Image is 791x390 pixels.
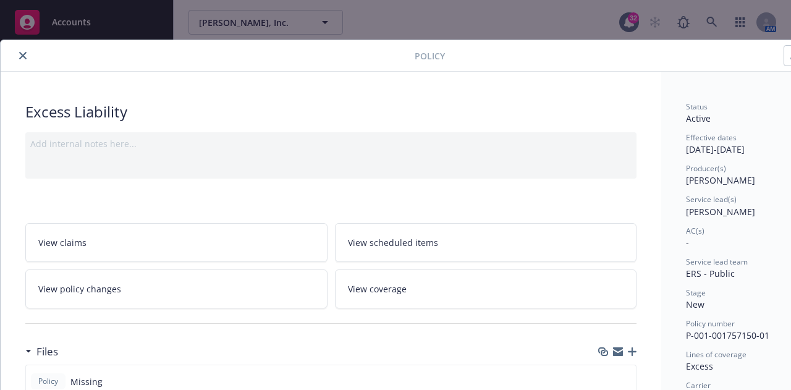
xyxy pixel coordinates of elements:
h3: Files [36,344,58,360]
span: [PERSON_NAME] [686,206,755,218]
span: P-001-001757150-01 [686,329,769,341]
span: Policy number [686,318,735,329]
span: Policy [415,49,445,62]
span: Stage [686,287,706,298]
span: - [686,237,689,248]
div: Files [25,344,58,360]
a: View policy changes [25,269,328,308]
span: Lines of coverage [686,349,747,360]
span: View scheduled items [348,236,438,249]
span: Service lead team [686,256,748,267]
span: Missing [70,375,103,388]
span: View policy changes [38,282,121,295]
a: View scheduled items [335,223,637,262]
span: Producer(s) [686,163,726,174]
span: Active [686,112,711,124]
span: View coverage [348,282,407,295]
span: Policy [36,376,61,387]
span: New [686,299,704,310]
div: Add internal notes here... [30,137,632,150]
a: View coverage [335,269,637,308]
span: View claims [38,236,87,249]
span: Effective dates [686,132,737,143]
button: close [15,48,30,63]
span: [PERSON_NAME] [686,174,755,186]
div: Excess Liability [25,101,637,122]
span: AC(s) [686,226,704,236]
span: ERS - Public [686,268,735,279]
span: Status [686,101,708,112]
a: View claims [25,223,328,262]
span: Service lead(s) [686,194,737,205]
